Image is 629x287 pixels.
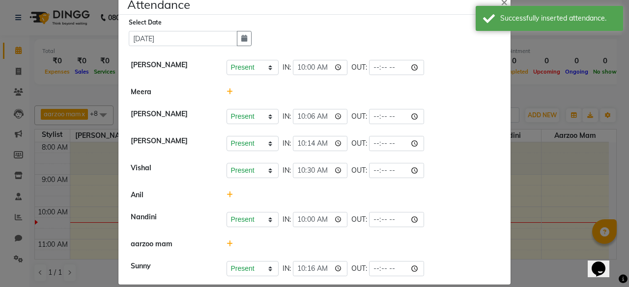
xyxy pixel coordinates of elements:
[351,138,367,149] span: OUT:
[123,239,219,249] div: aarzoo mam
[351,165,367,176] span: OUT:
[123,261,219,276] div: Sunny
[123,190,219,200] div: Anil
[351,62,367,73] span: OUT:
[283,138,291,149] span: IN:
[351,214,367,225] span: OUT:
[351,263,367,274] span: OUT:
[129,18,162,27] label: Select Date
[351,111,367,122] span: OUT:
[283,62,291,73] span: IN:
[283,111,291,122] span: IN:
[500,13,616,24] div: Successfully inserted attendance.
[588,248,619,277] iframe: chat widget
[123,60,219,75] div: [PERSON_NAME]
[129,31,237,46] input: Select date
[123,136,219,151] div: [PERSON_NAME]
[283,263,291,274] span: IN:
[123,87,219,97] div: Meera
[123,163,219,178] div: Vishal
[283,214,291,225] span: IN:
[123,109,219,124] div: [PERSON_NAME]
[123,212,219,227] div: Nandini
[283,165,291,176] span: IN:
